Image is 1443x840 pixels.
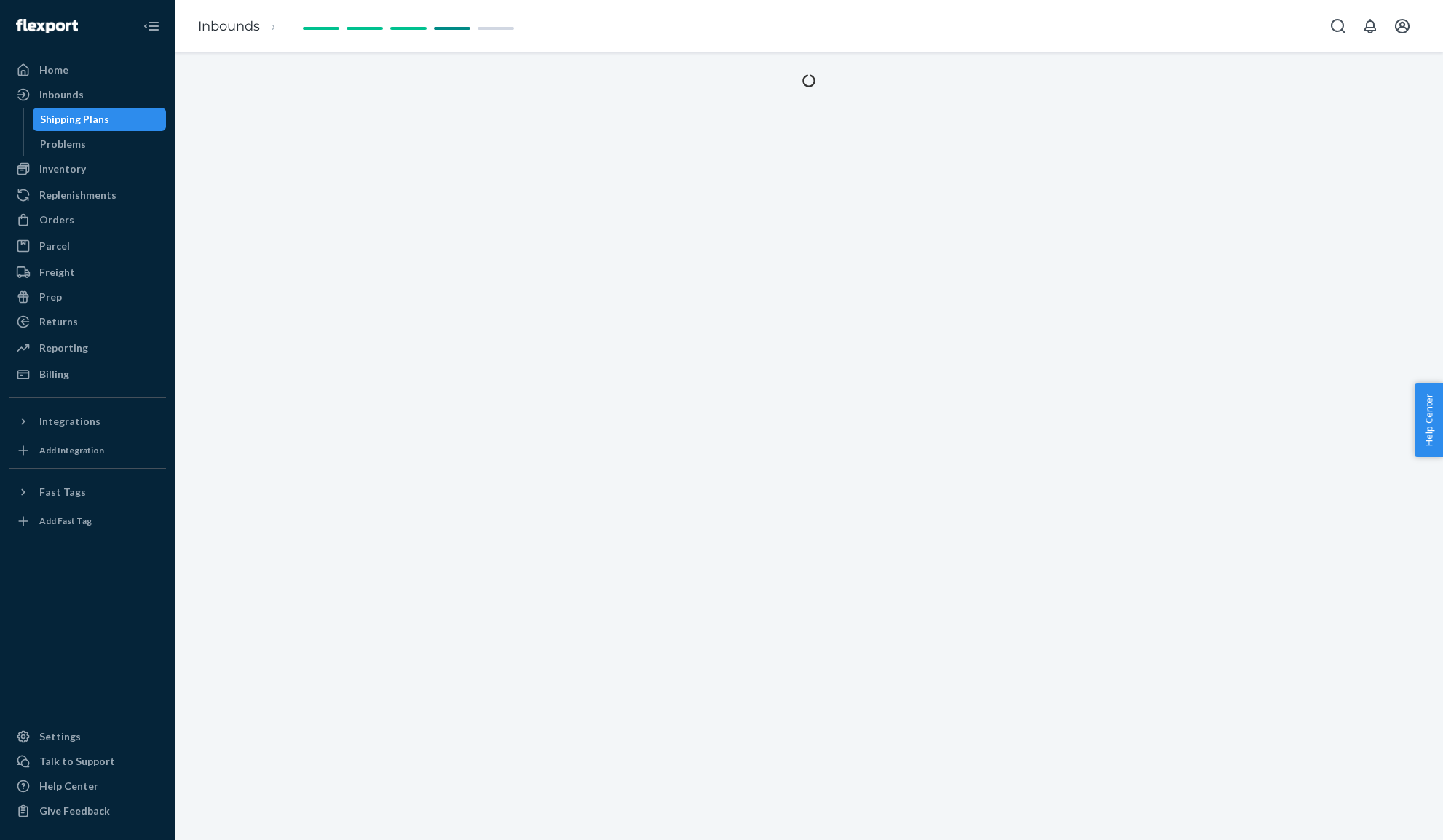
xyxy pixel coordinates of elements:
div: Billing [39,367,69,381]
ol: breadcrumbs [186,5,299,48]
div: Settings [39,729,81,744]
a: Orders [9,208,166,231]
div: Home [39,63,68,77]
div: Add Integration [39,444,104,456]
button: Close Navigation [137,12,166,41]
div: Returns [39,314,78,329]
img: Flexport logo [16,19,78,33]
a: Talk to Support [9,750,166,773]
a: Shipping Plans [33,108,167,131]
a: Add Integration [9,439,166,462]
div: Replenishments [39,188,116,202]
a: Inbounds [198,18,260,34]
button: Open account menu [1388,12,1417,41]
button: Give Feedback [9,799,166,823]
div: Fast Tags [39,485,86,499]
a: Problems [33,132,167,156]
div: Problems [40,137,86,151]
div: Shipping Plans [40,112,109,127]
div: Give Feedback [39,804,110,818]
div: Freight [39,265,75,280]
div: Talk to Support [39,754,115,769]
a: Home [9,58,166,82]
div: Parcel [39,239,70,253]
div: Inventory [39,162,86,176]
button: Integrations [9,410,166,433]
button: Open Search Box [1324,12,1353,41]
div: Inbounds [39,87,84,102]
a: Freight [9,261,166,284]
a: Billing [9,362,166,386]
a: Add Fast Tag [9,510,166,533]
div: Integrations [39,414,100,429]
a: Inbounds [9,83,166,106]
a: Returns [9,310,166,333]
div: Reporting [39,341,88,355]
a: Inventory [9,157,166,181]
button: Help Center [1415,383,1443,457]
a: Replenishments [9,183,166,207]
a: Parcel [9,234,166,258]
button: Fast Tags [9,480,166,504]
a: Help Center [9,774,166,798]
button: Open notifications [1356,12,1385,41]
div: Help Center [39,779,98,793]
a: Settings [9,725,166,748]
div: Orders [39,213,74,227]
div: Add Fast Tag [39,515,92,527]
div: Prep [39,290,62,304]
a: Prep [9,285,166,309]
a: Reporting [9,336,166,360]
